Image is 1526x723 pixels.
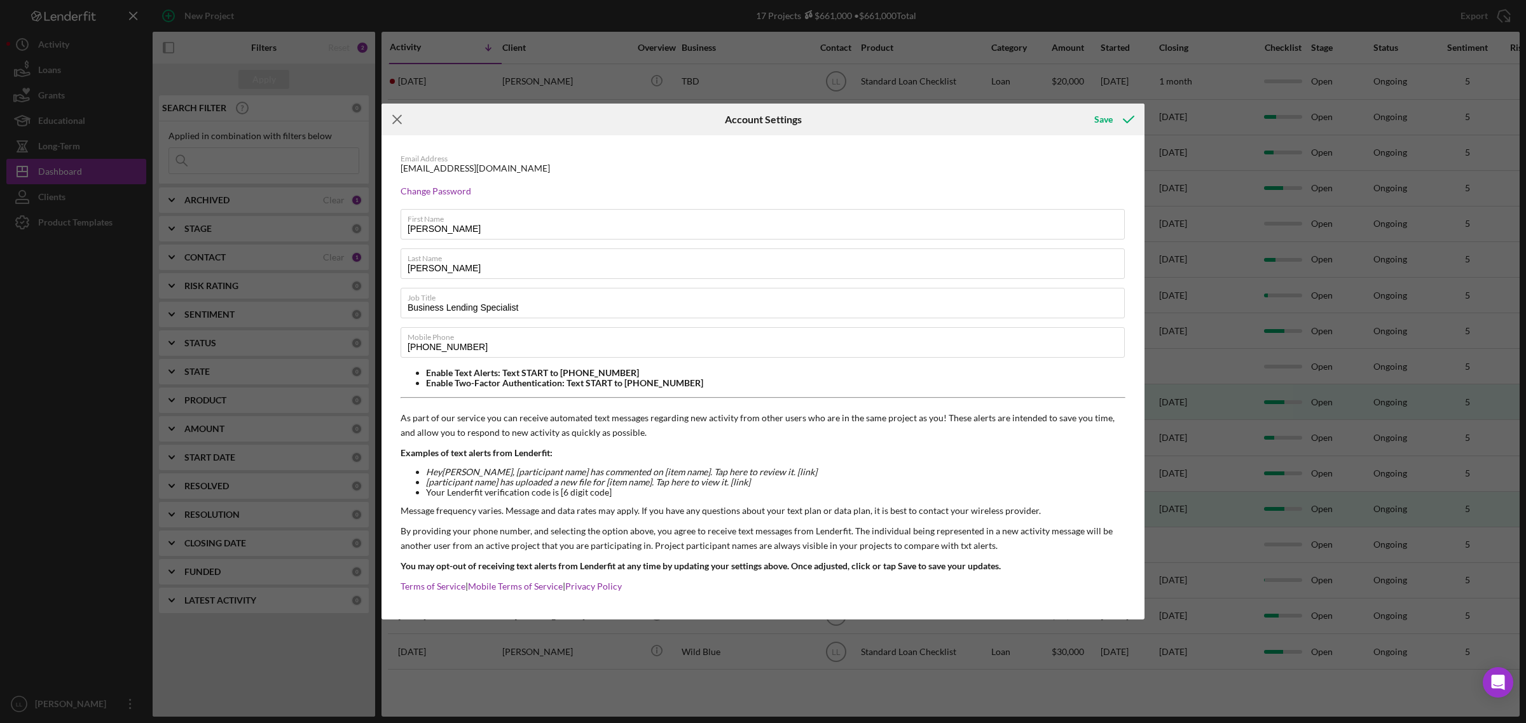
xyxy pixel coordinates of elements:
[401,186,1125,196] div: Change Password
[401,446,1125,460] p: Examples of text alerts from Lenderfit:
[408,288,1125,302] label: Job Title
[426,477,1125,487] li: [participant name] has uploaded a new file for [item name]. Tap here to view it. [link]
[408,249,1125,263] label: Last Name
[408,210,1125,224] label: First Name
[468,581,563,591] a: Mobile Terms of Service
[426,467,1125,477] li: Hey [PERSON_NAME] , [participant name] has commented on [item name]. Tap here to review it. [link]
[401,524,1125,553] p: By providing your phone number, and selecting the option above, you agree to receive text message...
[1082,107,1144,132] button: Save
[401,163,550,173] div: [EMAIL_ADDRESS][DOMAIN_NAME]
[401,504,1125,518] p: Message frequency varies. Message and data rates may apply. If you have any questions about your ...
[408,328,1125,342] label: Mobile Phone
[426,368,1125,378] li: Enable Text Alerts: Text START to [PHONE_NUMBER]
[401,579,1125,593] p: | |
[401,154,1125,163] div: Email Address
[426,487,1125,497] li: Your Lenderfit verification code is [6 digit code]
[1483,667,1513,698] div: Open Intercom Messenger
[401,581,465,591] a: Terms of Service
[725,114,802,125] h6: Account Settings
[401,411,1125,440] p: As part of our service you can receive automated text messages regarding new activity from other ...
[401,559,1125,573] p: You may opt-out of receiving text alerts from Lenderfit at any time by updating your settings abo...
[1094,107,1113,132] div: Save
[565,581,622,591] a: Privacy Policy
[426,378,1125,388] li: Enable Two-Factor Authentication: Text START to [PHONE_NUMBER]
